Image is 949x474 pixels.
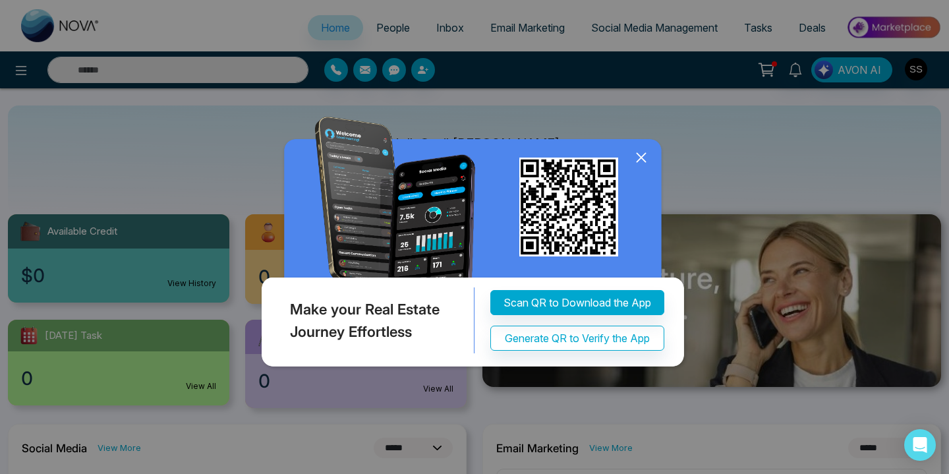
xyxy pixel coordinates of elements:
div: Open Intercom Messenger [904,429,936,461]
div: Make your Real Estate Journey Effortless [258,287,474,353]
button: Scan QR to Download the App [490,290,664,315]
img: qr_for_download_app.png [519,158,618,256]
button: Generate QR to Verify the App [490,326,664,351]
img: QRModal [258,117,691,373]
